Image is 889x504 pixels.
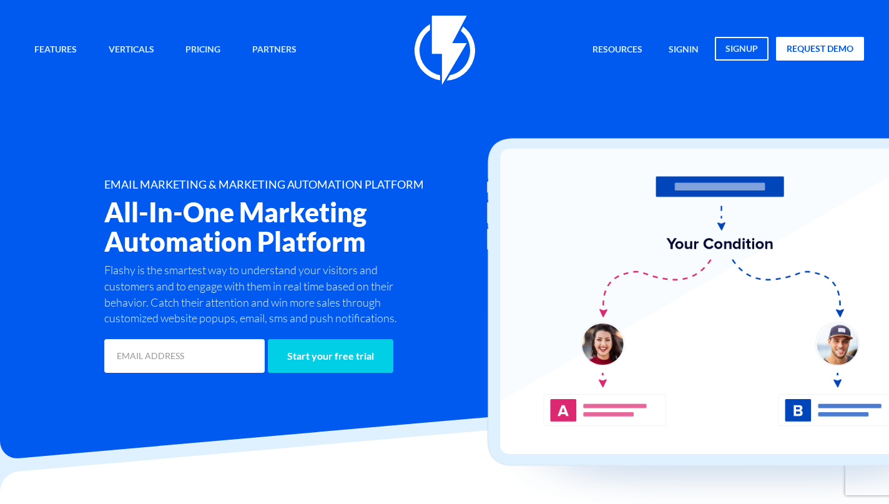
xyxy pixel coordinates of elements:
a: signin [659,37,708,64]
a: Features [25,37,86,64]
a: Partners [243,37,306,64]
h2: All-In-One Marketing Automation Platform [104,197,505,256]
a: Pricing [176,37,230,64]
input: Start your free trial [268,339,393,373]
h1: EMAIL MARKETING & MARKETING AUTOMATION PLATFORM [104,179,505,191]
a: Verticals [99,37,164,64]
a: request demo [776,37,864,61]
p: Flashy is the smartest way to understand your visitors and customers and to engage with them in r... [104,262,400,327]
a: signup [715,37,769,61]
a: Resources [583,37,652,64]
input: EMAIL ADDRESS [104,339,265,373]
